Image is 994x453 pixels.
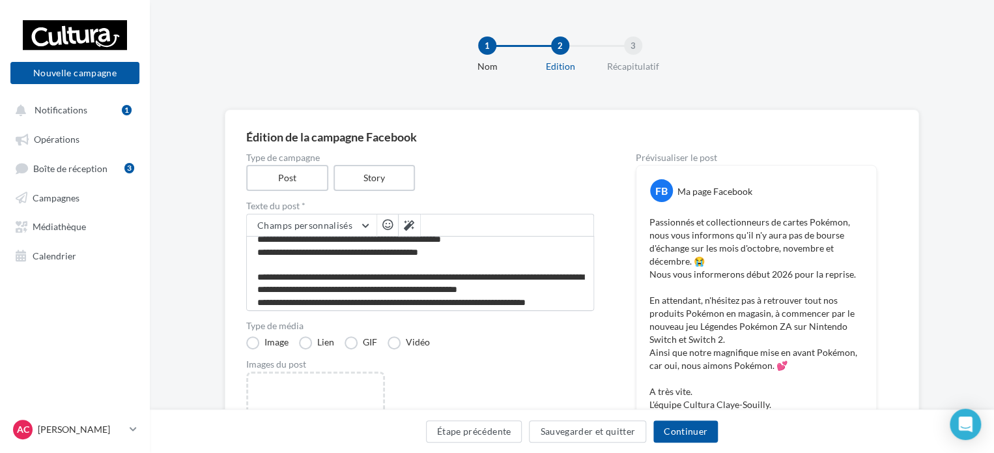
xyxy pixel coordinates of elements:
[478,37,496,55] div: 1
[33,221,86,232] span: Médiathèque
[246,165,328,191] label: Post
[299,336,334,349] label: Lien
[35,104,87,115] span: Notifications
[246,201,594,211] label: Texte du post *
[636,153,877,162] div: Prévisualiser le post
[246,321,594,330] label: Type de média
[33,162,107,173] span: Boîte de réception
[426,420,522,443] button: Étape précédente
[649,216,863,411] p: Passionnés et collectionneurs de cartes Pokémon, nous vous informons qu'il n'y aura pas de bourse...
[8,126,142,150] a: Opérations
[10,62,139,84] button: Nouvelle campagne
[247,214,376,237] button: Champs personnalisés
[33,192,79,203] span: Campagnes
[650,179,673,202] div: FB
[34,134,79,145] span: Opérations
[388,336,430,349] label: Vidéo
[624,37,642,55] div: 3
[8,156,142,180] a: Boîte de réception3
[122,105,132,115] div: 1
[677,185,752,198] div: Ma page Facebook
[33,250,76,261] span: Calendrier
[124,163,134,173] div: 3
[17,423,29,436] span: AC
[518,60,602,73] div: Edition
[345,336,377,349] label: GIF
[246,360,594,369] div: Images du post
[529,420,646,443] button: Sauvegarder et quitter
[334,165,416,191] label: Story
[446,60,529,73] div: Nom
[8,185,142,209] a: Campagnes
[246,336,289,349] label: Image
[246,131,898,143] div: Édition de la campagne Facebook
[653,420,718,443] button: Continuer
[38,423,124,436] p: [PERSON_NAME]
[246,153,594,162] label: Type de campagne
[950,409,981,440] div: Open Intercom Messenger
[8,243,142,267] a: Calendrier
[8,214,142,237] a: Médiathèque
[591,60,675,73] div: Récapitulatif
[257,220,352,231] span: Champs personnalisés
[10,417,139,442] a: AC [PERSON_NAME]
[8,98,137,121] button: Notifications 1
[551,37,569,55] div: 2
